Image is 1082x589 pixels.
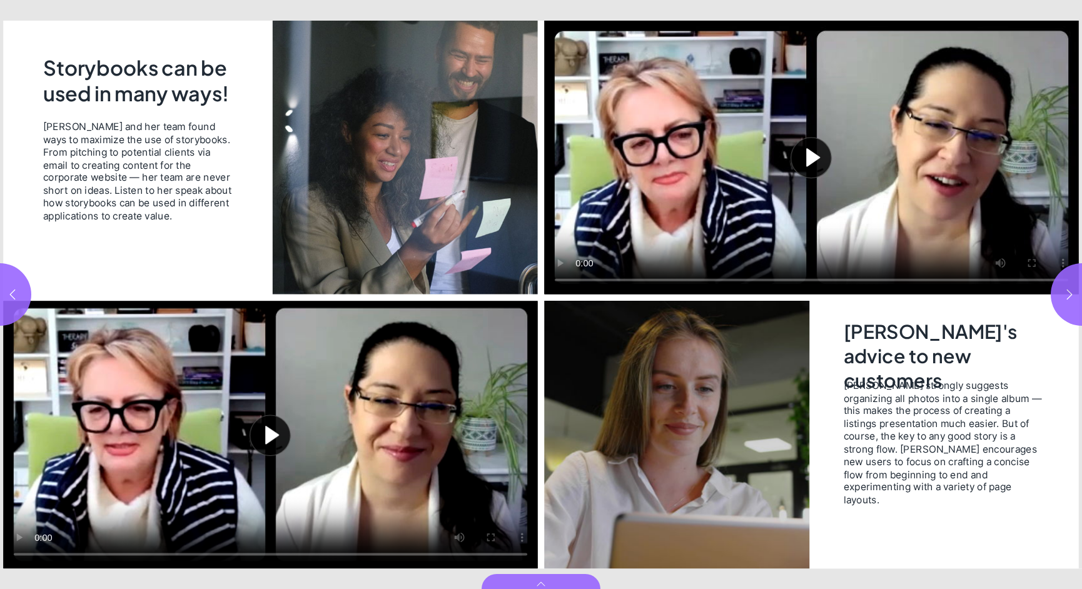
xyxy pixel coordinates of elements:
section: Page 7 [541,21,1082,568]
span: [PERSON_NAME] strongly suggests organizing all photos into a single album — this makes the proces... [844,379,1043,506]
h2: Storybooks can be used in many ways! [43,54,245,110]
span: [PERSON_NAME] and her team found ways to maximize the use of storybooks. From pitching to potenti... [43,120,235,222]
h2: [PERSON_NAME]'s advice to new customers [844,319,1043,369]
